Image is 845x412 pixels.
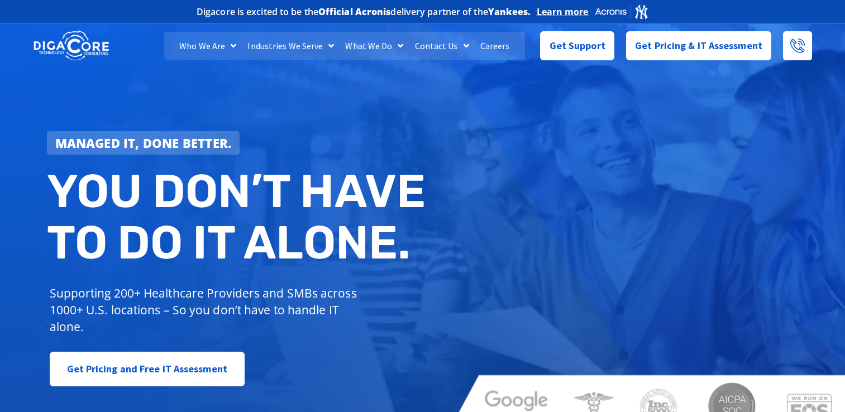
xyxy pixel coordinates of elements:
[488,6,531,18] b: Yankees.
[47,166,431,268] h2: You don’t have to do IT alone.
[540,31,614,60] a: Get Support
[55,135,232,151] strong: Managed IT, done better.
[537,6,589,17] a: Learn more
[242,32,340,60] a: Industries We Serve
[174,32,242,60] a: Who We Are
[409,32,475,60] a: Contact Us
[47,131,240,155] a: Managed IT, done better.
[164,32,526,60] nav: Menu
[34,30,109,63] img: DigaCore Technology Consulting
[626,31,771,60] a: Get Pricing & IT Assessment
[318,6,391,18] b: Official Acronis
[475,32,515,60] a: Careers
[340,32,409,60] a: What We Do
[67,358,227,380] span: Get Pricing and Free IT Assessment
[50,352,245,386] a: Get Pricing and Free IT Assessment
[635,35,762,57] span: Get Pricing & IT Assessment
[50,285,362,335] p: Supporting 200+ Healthcare Providers and SMBs across 1000+ U.S. locations – So you don’t have to ...
[550,35,605,57] span: Get Support
[197,7,531,16] h2: Digacore is excited to be the delivery partner of the
[594,3,649,20] img: Acronis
